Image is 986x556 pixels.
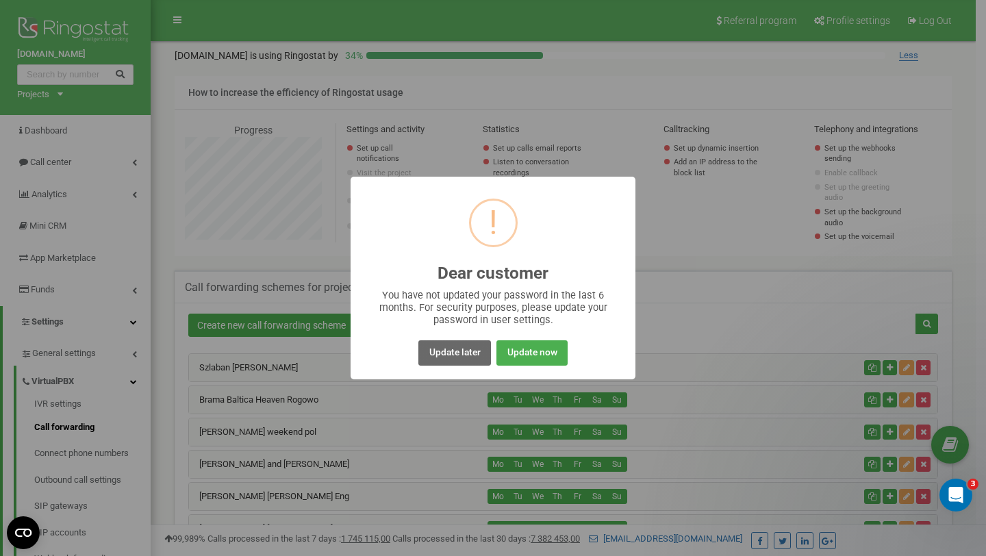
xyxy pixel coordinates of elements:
[7,516,40,549] button: Open CMP widget
[438,264,548,283] h2: Dear customer
[968,479,978,490] span: 3
[489,201,498,245] div: !
[496,340,567,366] button: Update now
[378,289,609,326] div: You have not updated your password in the last 6 months. For security purposes, please update you...
[939,479,972,511] iframe: Intercom live chat
[418,340,490,366] button: Update later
